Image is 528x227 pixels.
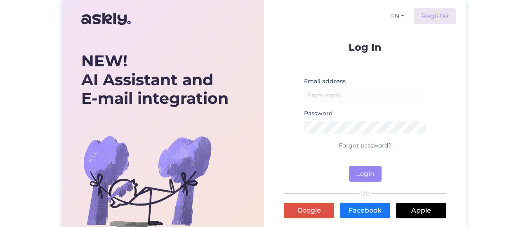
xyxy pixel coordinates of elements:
label: Password [304,109,333,118]
a: Forgot password? [339,142,391,149]
span: OR [359,191,371,197]
a: Apple [396,203,446,218]
a: Google [284,203,334,218]
p: Log In [284,42,446,52]
div: AI Assistant and E-mail integration [81,51,229,108]
b: NEW! [81,51,127,70]
button: EN [388,10,408,22]
input: Enter email [304,89,426,102]
img: Askly [81,9,131,29]
a: Facebook [340,203,390,218]
a: Register [414,8,456,24]
button: Login [349,166,382,182]
label: Email address [304,77,346,86]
